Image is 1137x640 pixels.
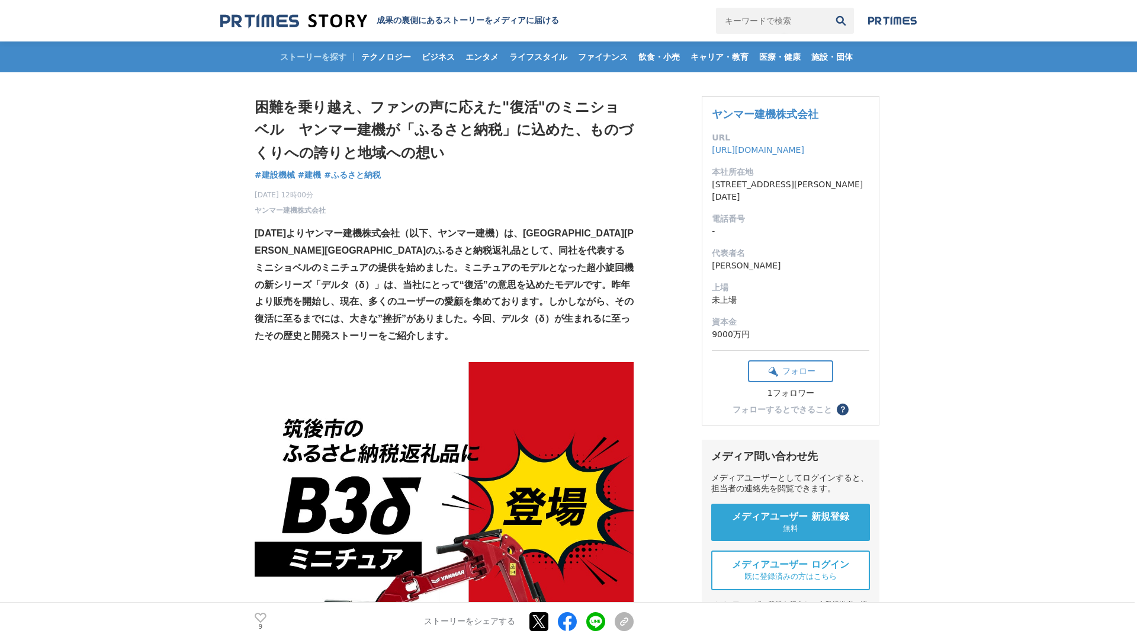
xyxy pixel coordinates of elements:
a: [URL][DOMAIN_NAME] [712,145,804,155]
button: フォロー [748,360,833,382]
dd: [STREET_ADDRESS][PERSON_NAME][DATE] [712,178,869,203]
dd: - [712,225,869,238]
a: キャリア・教育 [686,41,753,72]
div: メディアユーザーとしてログインすると、担当者の連絡先を閲覧できます。 [711,473,870,494]
span: ？ [839,405,847,414]
a: 施設・団体 [807,41,857,72]
span: 無料 [783,523,798,534]
button: 検索 [828,8,854,34]
p: ストーリーをシェアする [424,616,515,627]
span: ライフスタイル [505,52,572,62]
dd: 9000万円 [712,328,869,341]
button: ？ [837,404,849,415]
dt: 資本金 [712,316,869,328]
a: #建機 [298,169,322,181]
img: 成果の裏側にあるストーリーをメディアに届ける [220,13,367,29]
a: 飲食・小売 [634,41,685,72]
span: 飲食・小売 [634,52,685,62]
span: #建機 [298,169,322,180]
a: メディアユーザー ログイン 既に登録済みの方はこちら [711,551,870,590]
a: ライフスタイル [505,41,572,72]
span: テクノロジー [356,52,416,62]
dt: 上場 [712,281,869,294]
span: エンタメ [461,52,503,62]
a: #建設機械 [255,169,295,181]
div: フォローするとできること [733,405,832,414]
span: ファイナンス [573,52,632,62]
dt: 電話番号 [712,213,869,225]
span: メディアユーザー ログイン [732,559,849,571]
img: prtimes [868,16,917,25]
dt: 代表者名 [712,247,869,260]
div: メディア問い合わせ先 [711,449,870,463]
span: #ふるさと納税 [324,169,381,180]
span: 施設・団体 [807,52,857,62]
span: キャリア・教育 [686,52,753,62]
h2: 成果の裏側にあるストーリーをメディアに届ける [377,15,559,26]
strong: [DATE]よりヤンマー建機株式会社（以下、ヤンマー建機）は、[GEOGRAPHIC_DATA][PERSON_NAME][GEOGRAPHIC_DATA]のふるさと納税返礼品として、同社を代表... [255,228,634,341]
span: #建設機械 [255,169,295,180]
a: ヤンマー建機株式会社 [712,108,818,120]
dd: 未上場 [712,294,869,306]
div: 1フォロワー [748,388,833,399]
span: [DATE] 12時00分 [255,190,326,200]
dd: [PERSON_NAME] [712,260,869,272]
span: 医療・健康 [754,52,805,62]
a: メディアユーザー 新規登録 無料 [711,504,870,541]
dt: 本社所在地 [712,166,869,178]
a: ファイナンス [573,41,632,72]
span: ビジネス [417,52,460,62]
span: メディアユーザー 新規登録 [732,511,849,523]
a: 医療・健康 [754,41,805,72]
input: キーワードで検索 [716,8,828,34]
a: エンタメ [461,41,503,72]
a: テクノロジー [356,41,416,72]
a: #ふるさと納税 [324,169,381,181]
a: ヤンマー建機株式会社 [255,205,326,216]
dt: URL [712,132,869,144]
span: 既に登録済みの方はこちら [744,571,837,582]
p: 9 [255,624,266,630]
a: 成果の裏側にあるストーリーをメディアに届ける 成果の裏側にあるストーリーをメディアに届ける [220,13,559,29]
a: ビジネス [417,41,460,72]
h1: 困難を乗り越え、ファンの声に応えた"復活"のミニショベル ヤンマー建機が「ふるさと納税」に込めた、ものづくりへの誇りと地域への想い [255,96,634,164]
